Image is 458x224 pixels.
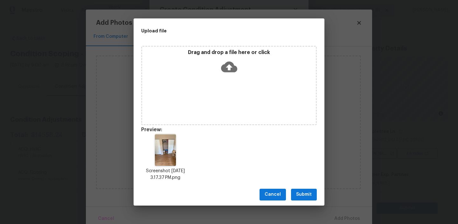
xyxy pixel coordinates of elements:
[141,168,190,181] p: Screenshot [DATE] 3.17.37 PM.png
[155,134,176,166] img: A+dbvyZHgKBoAAAAAElFTkSuQmCC
[142,49,316,56] p: Drag and drop a file here or click
[265,191,281,199] span: Cancel
[291,189,317,200] button: Submit
[296,191,312,199] span: Submit
[260,189,286,200] button: Cancel
[141,27,288,34] h2: Upload file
